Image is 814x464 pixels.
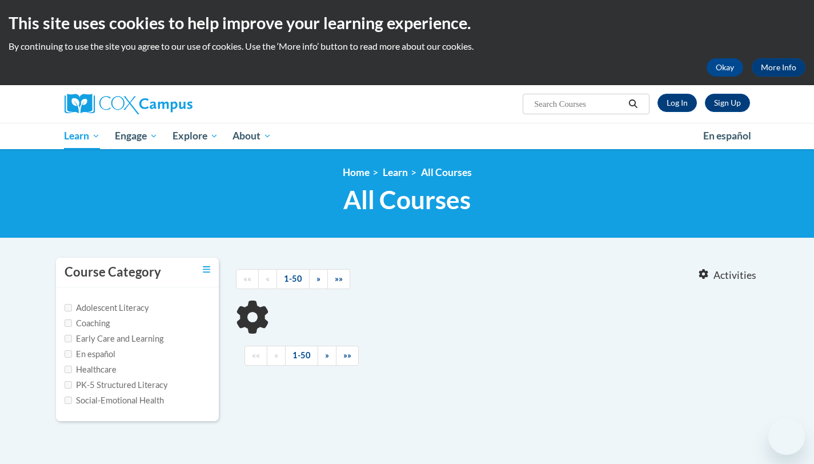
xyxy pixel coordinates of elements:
a: Learn [383,166,408,178]
input: Checkbox for Options [65,381,72,389]
a: Engage [107,123,165,149]
a: Next [318,346,336,366]
input: Search Courses [533,97,624,111]
label: Early Care and Learning [65,333,163,345]
a: About [225,123,279,149]
input: Checkbox for Options [65,319,72,327]
span: « [266,274,270,283]
p: By continuing to use the site you agree to our use of cookies. Use the ‘More info’ button to read... [9,40,805,53]
label: PK-5 Structured Literacy [65,379,168,391]
span: »» [343,350,351,360]
span: All Courses [343,185,471,215]
a: End [327,269,350,289]
button: Okay [707,58,743,77]
a: All Courses [421,166,472,178]
button: Search [624,97,641,111]
input: Checkbox for Options [65,366,72,373]
input: Checkbox for Options [65,304,72,311]
a: Log In [657,94,697,112]
input: Checkbox for Options [65,350,72,358]
a: 1-50 [276,269,310,289]
span: « [274,350,278,360]
a: Next [309,269,328,289]
span: »» [335,274,343,283]
a: Begining [244,346,267,366]
span: «« [252,350,260,360]
a: Previous [258,269,277,289]
a: Register [705,94,750,112]
label: Coaching [65,317,110,330]
iframe: Button to launch messaging window [768,418,805,455]
a: Home [343,166,370,178]
a: More Info [752,58,805,77]
label: En español [65,348,115,361]
a: 1-50 [285,346,318,366]
span: «« [243,274,251,283]
a: Explore [165,123,226,149]
span: En español [703,130,751,142]
span: » [316,274,320,283]
span: » [325,350,329,360]
span: Explore [173,129,218,143]
a: Previous [267,346,286,366]
a: En español [696,124,759,148]
a: End [336,346,359,366]
a: Toggle collapse [203,263,210,276]
input: Checkbox for Options [65,335,72,342]
h3: Course Category [65,263,161,281]
label: Adolescent Literacy [65,302,149,314]
span: Learn [64,129,100,143]
label: Social-Emotional Health [65,394,164,407]
input: Checkbox for Options [65,397,72,404]
a: Learn [57,123,108,149]
span: Activities [713,269,756,282]
div: Main menu [47,123,767,149]
a: Cox Campus [65,94,282,114]
img: Cox Campus [65,94,193,114]
span: Engage [115,129,158,143]
span: About [232,129,271,143]
label: Healthcare [65,363,117,376]
a: Begining [236,269,259,289]
h2: This site uses cookies to help improve your learning experience. [9,11,805,34]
